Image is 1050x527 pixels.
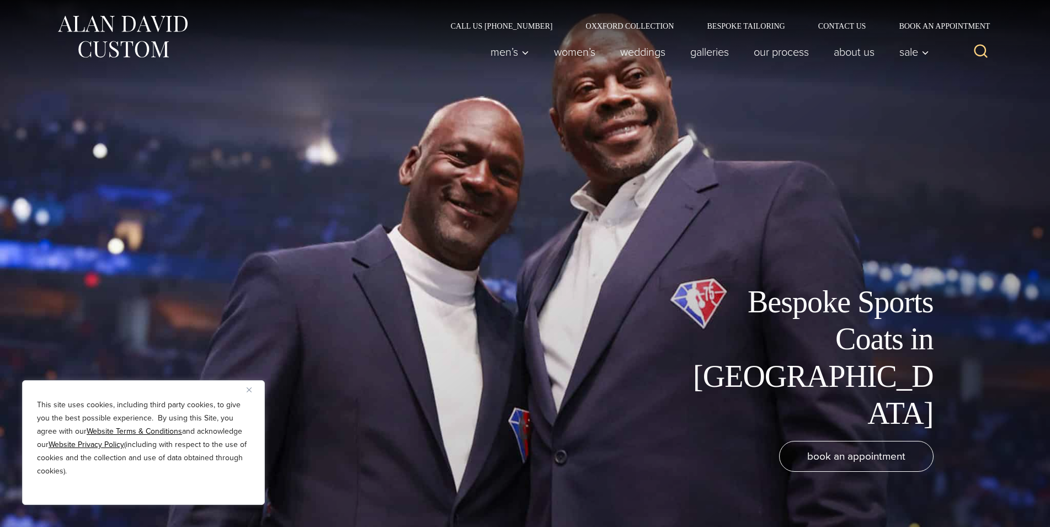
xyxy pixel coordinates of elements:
[434,22,569,30] a: Call Us [PHONE_NUMBER]
[478,41,935,63] nav: Primary Navigation
[247,387,252,392] img: Close
[779,441,934,472] a: book an appointment
[968,39,994,65] button: View Search Form
[569,22,690,30] a: Oxxford Collection
[821,41,887,63] a: About Us
[541,41,607,63] a: Women’s
[678,41,741,63] a: Galleries
[607,41,678,63] a: weddings
[802,22,883,30] a: Contact Us
[685,284,934,432] h1: Bespoke Sports Coats in [GEOGRAPHIC_DATA]
[899,46,929,57] span: Sale
[56,12,189,61] img: Alan David Custom
[434,22,994,30] nav: Secondary Navigation
[49,439,124,450] a: Website Privacy Policy
[247,383,260,396] button: Close
[87,425,182,437] a: Website Terms & Conditions
[882,22,994,30] a: Book an Appointment
[37,398,250,478] p: This site uses cookies, including third party cookies, to give you the best possible experience. ...
[807,448,905,464] span: book an appointment
[741,41,821,63] a: Our Process
[690,22,801,30] a: Bespoke Tailoring
[491,46,529,57] span: Men’s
